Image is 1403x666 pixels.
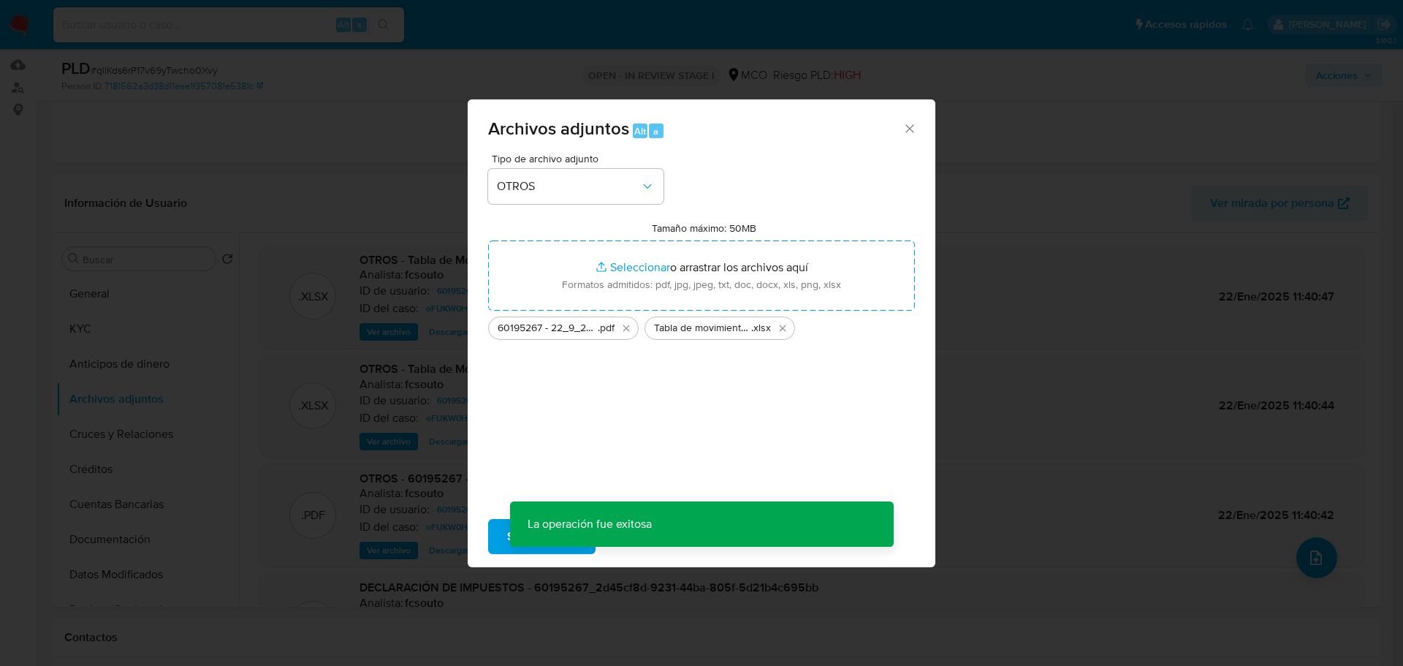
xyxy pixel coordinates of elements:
[488,311,915,340] ul: Archivos seleccionados
[488,116,629,141] span: Archivos adjuntos
[492,154,667,164] span: Tipo de archivo adjunto
[654,321,751,336] span: Tabla de movimientos 60195267
[598,321,615,336] span: .pdf
[488,519,596,554] button: Subir archivo
[774,319,791,337] button: Eliminar Tabla de movimientos 60195267.xlsx
[507,521,577,553] span: Subir archivo
[902,121,916,135] button: Cerrar
[510,502,669,547] p: La operación fue exitosa
[620,521,668,553] span: Cancelar
[497,179,640,194] span: OTROS
[488,169,664,204] button: OTROS
[617,319,635,337] button: Eliminar 60195267 - 22_9_2025.pdf
[498,321,598,336] span: 60195267 - 22_9_2025
[653,124,658,138] span: a
[652,222,756,235] label: Tamaño máximo: 50MB
[634,124,646,138] span: Alt
[751,321,771,336] span: .xlsx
